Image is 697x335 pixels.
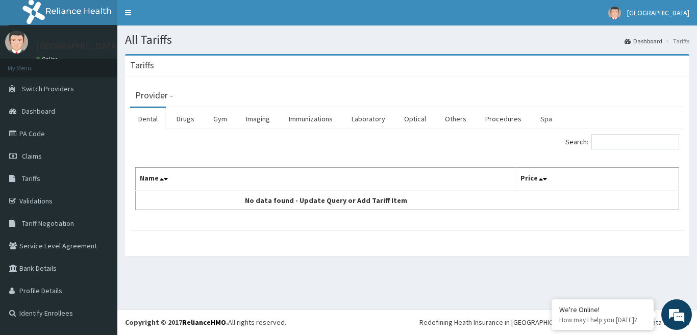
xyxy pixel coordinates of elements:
td: No data found - Update Query or Add Tariff Item [136,191,516,210]
h3: Tariffs [130,61,154,70]
a: Online [36,56,60,63]
span: Tariff Negotiation [22,219,74,228]
li: Tariffs [663,37,689,45]
p: [GEOGRAPHIC_DATA] [36,41,120,50]
a: Optical [396,108,434,130]
img: User Image [5,31,28,54]
span: [GEOGRAPHIC_DATA] [627,8,689,17]
a: Drugs [168,108,203,130]
th: Price [516,168,679,191]
div: Redefining Heath Insurance in [GEOGRAPHIC_DATA] using Telemedicine and Data Science! [419,317,689,327]
a: Imaging [238,108,278,130]
span: Dashboard [22,107,55,116]
footer: All rights reserved. [117,309,697,335]
a: Others [437,108,475,130]
h1: All Tariffs [125,33,689,46]
th: Name [136,168,516,191]
p: How may I help you today? [559,316,646,324]
label: Search: [565,134,679,149]
span: Tariffs [22,174,40,183]
strong: Copyright © 2017 . [125,318,228,327]
div: We're Online! [559,305,646,314]
a: RelianceHMO [182,318,226,327]
img: User Image [608,7,621,19]
span: Claims [22,151,42,161]
h3: Provider - [135,91,173,100]
a: Gym [205,108,235,130]
span: Switch Providers [22,84,74,93]
a: Spa [532,108,560,130]
a: Dashboard [625,37,662,45]
a: Dental [130,108,166,130]
input: Search: [591,134,679,149]
a: Laboratory [343,108,393,130]
a: Immunizations [281,108,341,130]
a: Procedures [477,108,530,130]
